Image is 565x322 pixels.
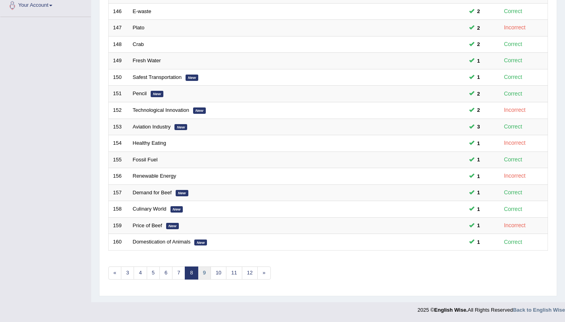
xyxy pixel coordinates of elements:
[109,217,128,234] td: 159
[474,188,483,197] span: You can still take this question
[198,266,211,280] a: 9
[133,107,189,113] a: Technological Innovation
[109,36,128,53] td: 148
[418,302,565,314] div: 2025 © All Rights Reserved
[194,240,207,246] em: New
[501,56,526,65] div: Correct
[501,221,529,230] div: Incorrect
[501,238,526,247] div: Correct
[151,91,163,97] em: New
[109,135,128,152] td: 154
[513,307,565,313] a: Back to English Wise
[159,266,172,280] a: 6
[133,239,191,245] a: Domestication of Animals
[133,206,167,212] a: Culinary World
[133,90,147,96] a: Pencil
[474,205,483,213] span: You can still take this question
[193,107,206,114] em: New
[166,223,179,229] em: New
[109,86,128,102] td: 151
[133,173,176,179] a: Renewable Energy
[501,122,526,131] div: Correct
[186,75,198,81] em: New
[501,23,529,32] div: Incorrect
[109,151,128,168] td: 155
[501,138,529,148] div: Incorrect
[174,124,187,130] em: New
[109,53,128,69] td: 149
[474,57,483,65] span: You can still take this question
[226,266,242,280] a: 11
[109,3,128,20] td: 146
[133,190,172,195] a: Demand for Beef
[501,7,526,16] div: Correct
[501,105,529,115] div: Incorrect
[109,20,128,36] td: 147
[474,139,483,148] span: You can still take this question
[109,102,128,119] td: 152
[474,24,483,32] span: You can still take this question
[172,266,185,280] a: 7
[501,40,526,49] div: Correct
[434,307,467,313] strong: English Wise.
[133,222,162,228] a: Price of Beef
[133,8,151,14] a: E-waste
[109,168,128,185] td: 156
[474,90,483,98] span: You can still take this question
[474,221,483,230] span: You can still take this question
[501,205,526,214] div: Correct
[109,234,128,251] td: 160
[474,73,483,81] span: You can still take this question
[133,124,171,130] a: Aviation Industry
[108,266,121,280] a: «
[474,172,483,180] span: You can still take this question
[501,171,529,180] div: Incorrect
[176,190,188,196] em: New
[133,25,145,31] a: Plato
[501,89,526,98] div: Correct
[474,40,483,48] span: You can still take this question
[257,266,270,280] a: »
[501,188,526,197] div: Correct
[185,266,198,280] a: 8
[474,123,483,131] span: You can still take this question
[474,238,483,246] span: You can still take this question
[211,266,226,280] a: 10
[474,106,483,114] span: You can still take this question
[109,184,128,201] td: 157
[170,206,183,213] em: New
[109,69,128,86] td: 150
[134,266,147,280] a: 4
[133,74,182,80] a: Safest Transportation
[133,157,158,163] a: Fossil Fuel
[133,41,144,47] a: Crab
[501,155,526,164] div: Correct
[474,155,483,164] span: You can still take this question
[242,266,258,280] a: 12
[109,119,128,135] td: 153
[109,201,128,218] td: 158
[133,140,167,146] a: Healthy Eating
[501,73,526,82] div: Correct
[133,57,161,63] a: Fresh Water
[147,266,160,280] a: 5
[121,266,134,280] a: 3
[474,7,483,15] span: You can still take this question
